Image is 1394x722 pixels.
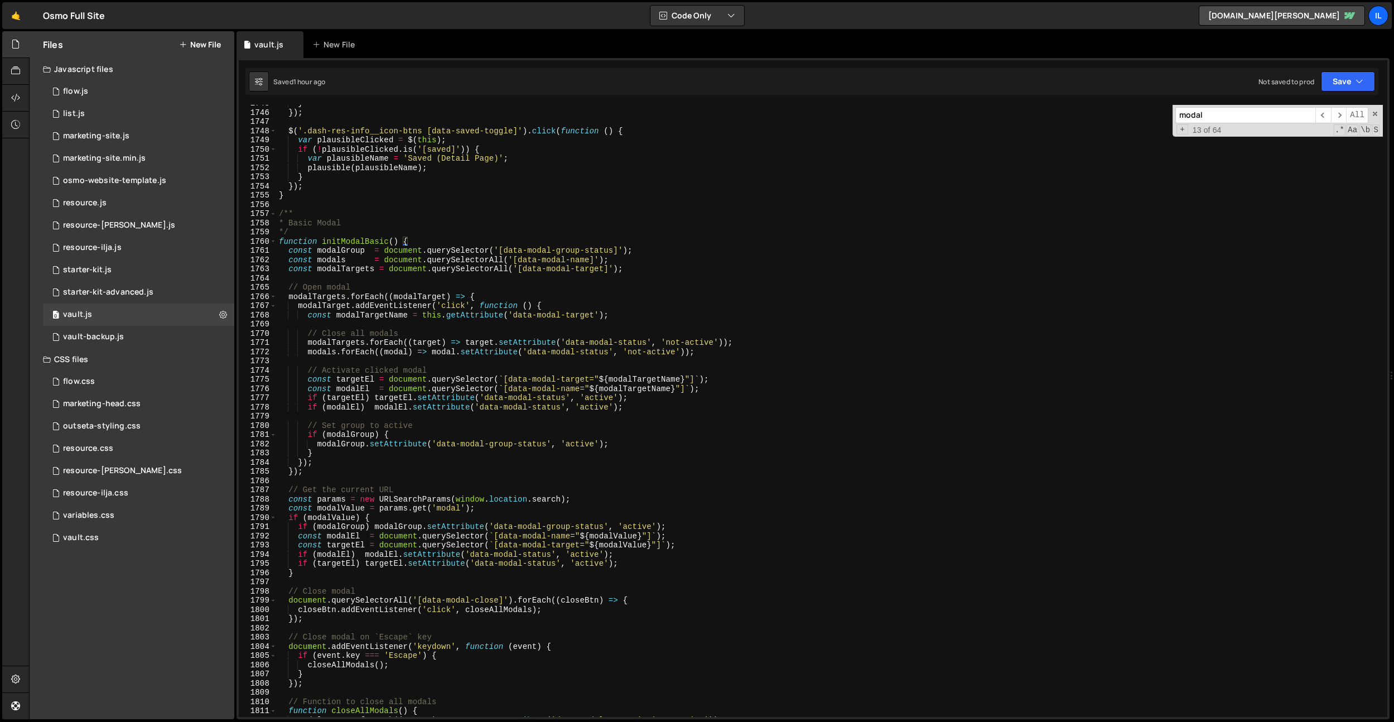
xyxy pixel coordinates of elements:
div: 1791 [239,522,277,532]
div: resource-[PERSON_NAME].js [63,220,175,230]
div: 1753 [239,172,277,182]
div: 1762 [239,256,277,265]
div: 10598/27701.js [43,214,234,237]
div: 10598/25101.js [43,326,234,348]
div: 1780 [239,421,277,431]
div: 10598/44660.js [43,259,234,281]
div: flow.js [63,86,88,97]
button: Code Only [650,6,744,26]
div: 1754 [239,182,277,191]
div: marketing-site.min.js [63,153,146,163]
div: Javascript files [30,58,234,80]
div: 1775 [239,375,277,384]
div: 10598/25099.css [43,527,234,549]
div: 1810 [239,697,277,707]
div: list.js [63,109,85,119]
a: Il [1368,6,1388,26]
div: 1790 [239,513,277,523]
div: 1798 [239,587,277,596]
div: vault.js [63,310,92,320]
div: flow.css [63,377,95,387]
div: 1785 [239,467,277,476]
div: 10598/27705.js [43,192,234,214]
div: 1772 [239,348,277,357]
div: 1763 [239,264,277,274]
span: Search In Selection [1372,124,1379,136]
div: variables.css [63,511,114,521]
div: 1808 [239,679,277,689]
div: 1779 [239,412,277,421]
span: 0 [52,311,59,320]
div: 1769 [239,320,277,329]
button: New File [179,40,221,49]
div: 1805 [239,651,277,661]
div: 1784 [239,458,277,468]
div: 1 hour ago [293,77,326,86]
a: 🤙 [2,2,30,29]
div: 10598/27703.css [43,482,234,504]
div: 1749 [239,136,277,145]
div: 10598/27499.css [43,415,234,437]
div: 1770 [239,329,277,339]
div: 10598/28787.js [43,147,234,170]
div: 10598/28175.css [43,393,234,415]
div: 10598/27700.js [43,237,234,259]
div: 1773 [239,357,277,366]
div: 1796 [239,569,277,578]
div: 1783 [239,449,277,458]
div: outseta-styling.css [63,421,141,431]
div: 1766 [239,292,277,302]
span: Alt-Enter [1346,107,1368,123]
div: 10598/27699.css [43,437,234,460]
div: 1807 [239,670,277,679]
div: 1751 [239,154,277,163]
div: 10598/27702.css [43,460,234,482]
div: resource.css [63,444,113,454]
div: 10598/28174.js [43,125,234,147]
div: 1804 [239,642,277,652]
div: 1786 [239,476,277,486]
div: CSS files [30,348,234,370]
div: 1806 [239,661,277,670]
div: 1774 [239,366,277,376]
h2: Files [43,38,63,51]
div: 1755 [239,191,277,200]
div: 1776 [239,384,277,394]
div: 1799 [239,596,277,605]
div: 10598/26158.js [43,103,234,125]
a: [DOMAIN_NAME][PERSON_NAME] [1199,6,1365,26]
div: 10598/27344.js [43,80,234,103]
div: marketing-site.js [63,131,129,141]
div: resource.js [63,198,107,208]
div: 1771 [239,338,277,348]
div: 1781 [239,430,277,440]
span: Whole Word Search [1359,124,1371,136]
div: 1759 [239,228,277,237]
div: starter-kit.js [63,265,112,275]
div: 1794 [239,550,277,560]
div: Not saved to prod [1258,77,1314,86]
div: vault.js [254,39,283,50]
div: 1802 [239,624,277,633]
span: 13 of 64 [1188,126,1226,135]
span: RegExp Search [1334,124,1345,136]
div: 1778 [239,403,277,412]
div: 1801 [239,614,277,624]
div: 1787 [239,485,277,495]
div: 1768 [239,311,277,320]
div: 1747 [239,117,277,127]
span: ​ [1315,107,1331,123]
div: 1803 [239,633,277,642]
div: 1764 [239,274,277,283]
span: ​ [1331,107,1347,123]
div: 1811 [239,706,277,716]
div: 1750 [239,145,277,155]
div: 1795 [239,559,277,569]
div: Saved [273,77,325,86]
input: Search for [1175,107,1315,123]
div: 10598/29018.js [43,170,234,192]
button: Save [1321,71,1375,92]
div: 1777 [239,393,277,403]
div: 10598/27496.css [43,504,234,527]
div: 1789 [239,504,277,513]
